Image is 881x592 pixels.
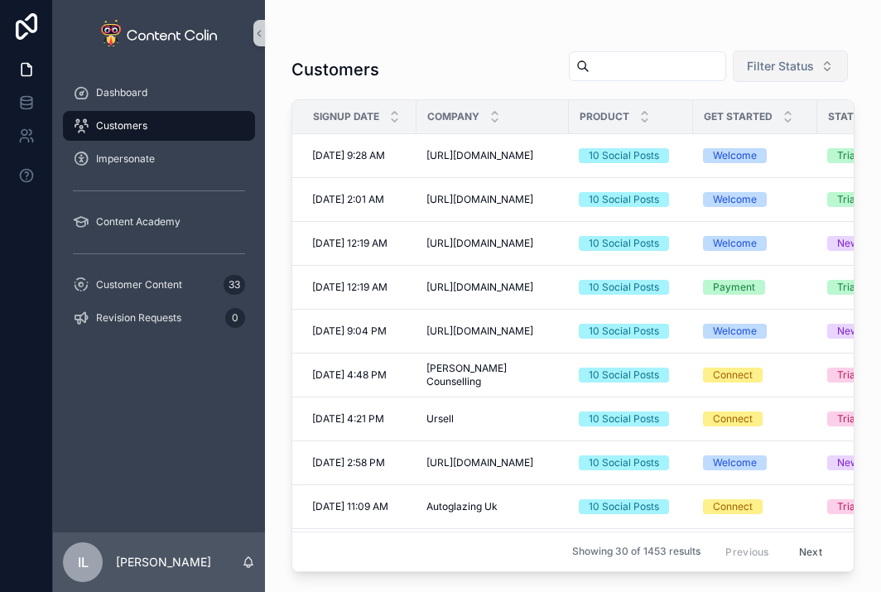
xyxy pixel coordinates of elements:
div: 10 Social Posts [589,412,659,426]
div: Payment [713,280,755,295]
span: [URL][DOMAIN_NAME] [426,237,533,250]
div: 10 Social Posts [589,368,659,383]
span: [DATE] 12:19 AM [312,281,388,294]
img: App logo [101,20,217,46]
div: Trial [837,148,858,163]
span: Status [828,110,868,123]
div: 10 Social Posts [589,148,659,163]
span: [URL][DOMAIN_NAME] [426,149,533,162]
div: Trial [837,280,858,295]
span: Customers [96,119,147,132]
div: Trial [837,192,858,207]
div: Welcome [713,236,757,251]
a: Revision Requests0 [63,303,255,333]
span: Content Academy [96,215,181,229]
div: New [837,455,859,470]
div: scrollable content [53,66,265,354]
div: 10 Social Posts [589,236,659,251]
span: Revision Requests [96,311,181,325]
button: Select Button [733,51,848,82]
span: Showing 30 of 1453 results [572,546,700,559]
div: Connect [713,368,753,383]
span: Customer Content [96,278,182,291]
a: Content Academy [63,207,255,237]
span: Impersonate [96,152,155,166]
span: [DATE] 11:09 AM [312,500,388,513]
span: [DATE] 2:01 AM [312,193,384,206]
span: Product [580,110,629,123]
span: [DATE] 9:04 PM [312,325,387,338]
span: Dashboard [96,86,147,99]
div: 33 [224,275,245,295]
span: [DATE] 12:19 AM [312,237,388,250]
div: Welcome [713,192,757,207]
span: Signup Date [313,110,379,123]
span: Ursell [426,412,454,426]
div: 10 Social Posts [589,499,659,514]
span: Company [427,110,479,123]
div: 10 Social Posts [589,192,659,207]
span: [DATE] 4:48 PM [312,368,387,382]
div: Welcome [713,455,757,470]
a: Dashboard [63,78,255,108]
p: [PERSON_NAME] [116,554,211,570]
span: Autoglazing Uk [426,500,498,513]
div: Connect [713,499,753,514]
span: [URL][DOMAIN_NAME] [426,325,533,338]
span: Get Started [704,110,773,123]
div: 10 Social Posts [589,324,659,339]
a: Impersonate [63,144,255,174]
div: 10 Social Posts [589,280,659,295]
h1: Customers [291,58,379,81]
div: Welcome [713,148,757,163]
a: Customers [63,111,255,141]
span: [DATE] 4:21 PM [312,412,384,426]
div: New [837,324,859,339]
span: IL [78,552,89,572]
span: [URL][DOMAIN_NAME] [426,456,533,469]
a: Customer Content33 [63,270,255,300]
div: Connect [713,412,753,426]
div: 10 Social Posts [589,455,659,470]
span: [DATE] 9:28 AM [312,149,385,162]
span: [URL][DOMAIN_NAME] [426,193,533,206]
div: 0 [225,308,245,328]
span: [DATE] 2:58 PM [312,456,385,469]
button: Next [787,539,834,565]
span: [URL][DOMAIN_NAME] [426,281,533,294]
div: Welcome [713,324,757,339]
div: New [837,236,859,251]
span: [PERSON_NAME] Counselling [426,362,559,388]
span: Filter Status [747,58,814,75]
